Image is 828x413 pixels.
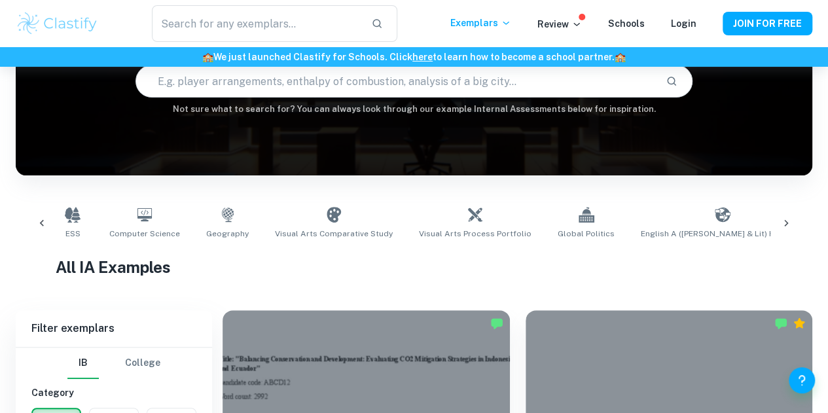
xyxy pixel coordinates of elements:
[412,52,433,62] a: here
[65,228,81,240] span: ESS
[774,317,787,330] img: Marked
[275,228,393,240] span: Visual Arts Comparative Study
[608,18,645,29] a: Schools
[723,12,812,35] button: JOIN FOR FREE
[419,228,531,240] span: Visual Arts Process Portfolio
[450,16,511,30] p: Exemplars
[490,317,503,330] img: Marked
[671,18,696,29] a: Login
[641,228,804,240] span: English A ([PERSON_NAME] & Lit) HL Essay
[660,70,683,92] button: Search
[56,255,772,279] h1: All IA Examples
[136,63,656,99] input: E.g. player arrangements, enthalpy of combustion, analysis of a big city...
[152,5,361,42] input: Search for any exemplars...
[793,317,806,330] div: Premium
[31,386,196,400] h6: Category
[109,228,180,240] span: Computer Science
[67,348,160,379] div: Filter type choice
[16,103,812,116] h6: Not sure what to search for? You can always look through our example Internal Assessments below f...
[206,228,249,240] span: Geography
[537,17,582,31] p: Review
[67,348,99,379] button: IB
[615,52,626,62] span: 🏫
[789,367,815,393] button: Help and Feedback
[16,10,99,37] img: Clastify logo
[3,50,825,64] h6: We just launched Clastify for Schools. Click to learn how to become a school partner.
[125,348,160,379] button: College
[16,310,212,347] h6: Filter exemplars
[202,52,213,62] span: 🏫
[558,228,615,240] span: Global Politics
